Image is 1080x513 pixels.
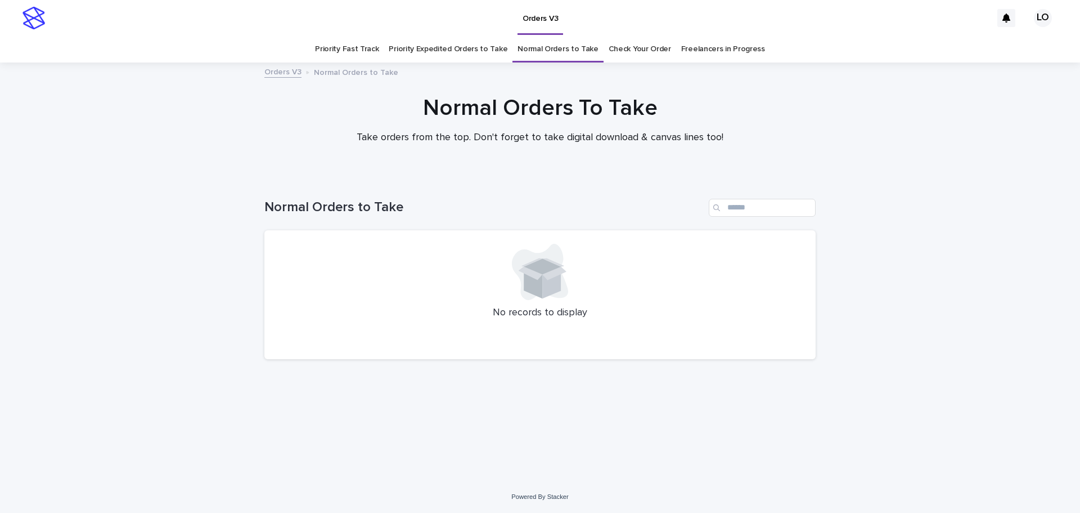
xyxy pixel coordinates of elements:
[517,36,598,63] a: Normal Orders to Take
[278,307,802,319] p: No records to display
[1034,9,1052,27] div: LO
[511,493,568,500] a: Powered By Stacker
[709,199,816,217] input: Search
[609,36,671,63] a: Check Your Order
[389,36,507,63] a: Priority Expedited Orders to Take
[315,132,765,144] p: Take orders from the top. Don't forget to take digital download & canvas lines too!
[315,36,379,63] a: Priority Fast Track
[681,36,765,63] a: Freelancers in Progress
[22,7,45,29] img: stacker-logo-s-only.png
[264,65,301,78] a: Orders V3
[264,199,704,216] h1: Normal Orders to Take
[314,65,398,78] p: Normal Orders to Take
[264,95,816,122] h1: Normal Orders To Take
